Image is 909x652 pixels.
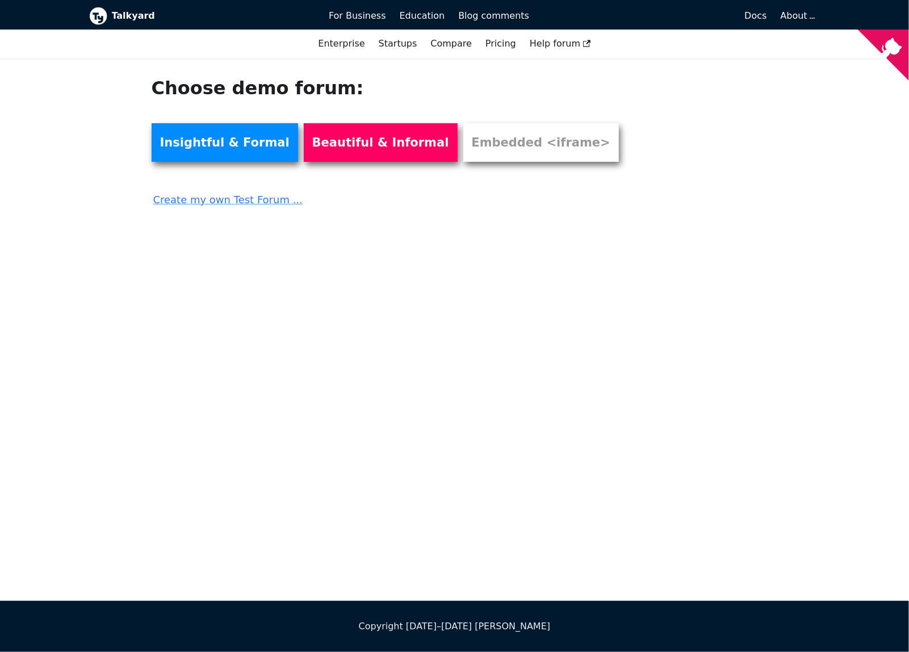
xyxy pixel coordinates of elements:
span: Education [400,10,445,21]
a: Compare [430,38,472,49]
h1: Choose demo forum: [152,77,633,99]
a: Create my own Test Forum ... [152,183,633,208]
a: Blog comments [451,6,536,26]
a: Startups [372,34,424,53]
span: For Business [329,10,386,21]
b: Talkyard [112,9,313,23]
div: Copyright [DATE]–[DATE] [PERSON_NAME] [89,619,820,634]
a: About [781,10,814,21]
a: Embedded <iframe> [463,123,619,162]
a: Help forum [523,34,598,53]
span: Docs [744,10,766,21]
a: Beautiful & Informal [304,123,458,162]
a: Insightful & Formal [152,123,298,162]
span: Blog comments [458,10,529,21]
a: Pricing [479,34,523,53]
a: Education [393,6,452,26]
a: For Business [322,6,393,26]
a: Talkyard logoTalkyard [89,7,313,25]
img: Talkyard logo [89,7,107,25]
span: Help forum [530,38,591,49]
a: Enterprise [311,34,371,53]
a: Docs [536,6,774,26]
